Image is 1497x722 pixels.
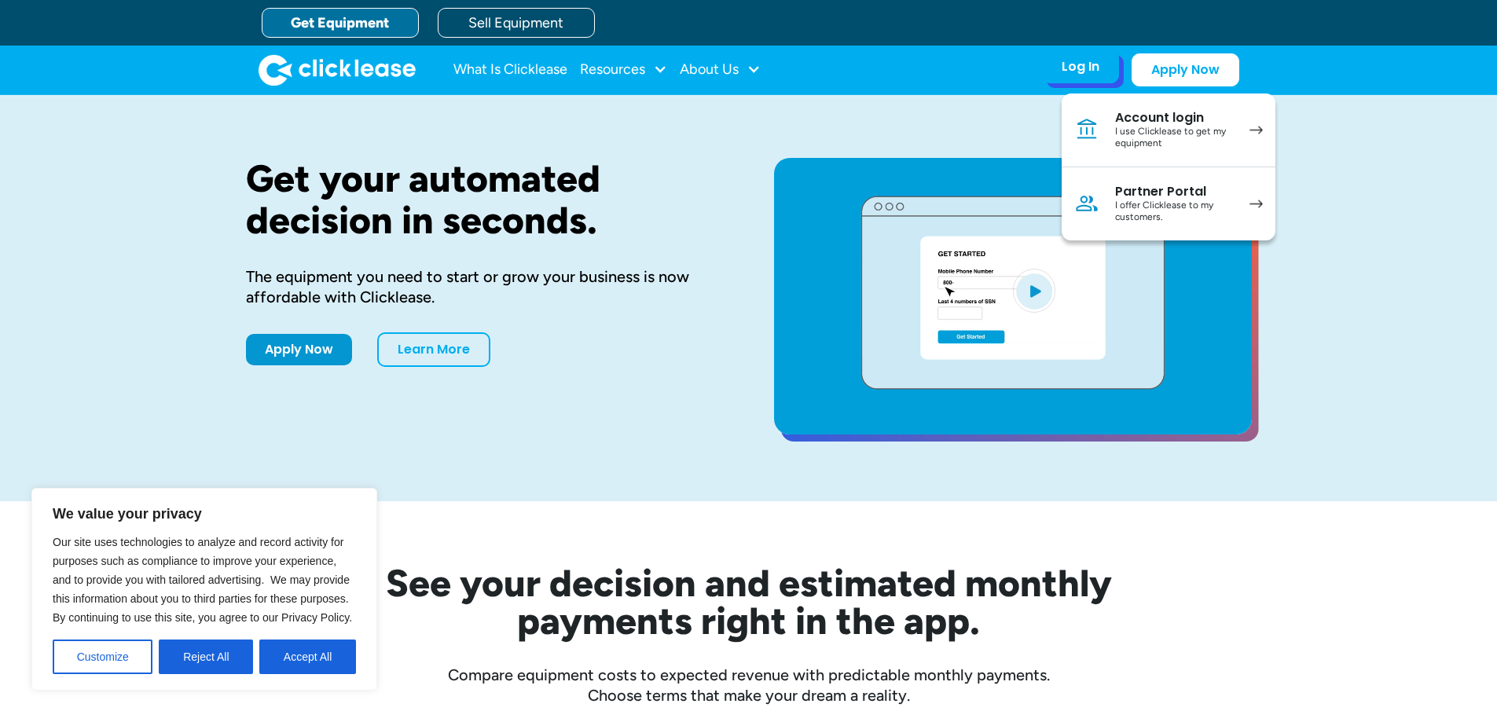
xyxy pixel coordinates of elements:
[1249,200,1263,208] img: arrow
[453,54,567,86] a: What Is Clicklease
[246,266,724,307] div: The equipment you need to start or grow your business is now affordable with Clicklease.
[438,8,595,38] a: Sell Equipment
[262,8,419,38] a: Get Equipment
[1074,191,1099,216] img: Person icon
[1115,126,1234,150] div: I use Clicklease to get my equipment
[1115,200,1234,224] div: I offer Clicklease to my customers.
[53,640,152,674] button: Customize
[1062,59,1099,75] div: Log In
[53,504,356,523] p: We value your privacy
[259,54,416,86] img: Clicklease logo
[246,334,352,365] a: Apply Now
[159,640,253,674] button: Reject All
[246,158,724,241] h1: Get your automated decision in seconds.
[774,158,1252,434] a: open lightbox
[1115,184,1234,200] div: Partner Portal
[1249,126,1263,134] img: arrow
[1132,53,1239,86] a: Apply Now
[680,54,761,86] div: About Us
[53,536,352,624] span: Our site uses technologies to analyze and record activity for purposes such as compliance to impr...
[1115,110,1234,126] div: Account login
[31,488,377,691] div: We value your privacy
[246,665,1252,706] div: Compare equipment costs to expected revenue with predictable monthly payments. Choose terms that ...
[259,640,356,674] button: Accept All
[1074,117,1099,142] img: Bank icon
[1013,269,1055,313] img: Blue play button logo on a light blue circular background
[377,332,490,367] a: Learn More
[1062,167,1275,240] a: Partner PortalI offer Clicklease to my customers.
[259,54,416,86] a: home
[1062,93,1275,240] nav: Log In
[309,564,1189,640] h2: See your decision and estimated monthly payments right in the app.
[1062,93,1275,167] a: Account loginI use Clicklease to get my equipment
[580,54,667,86] div: Resources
